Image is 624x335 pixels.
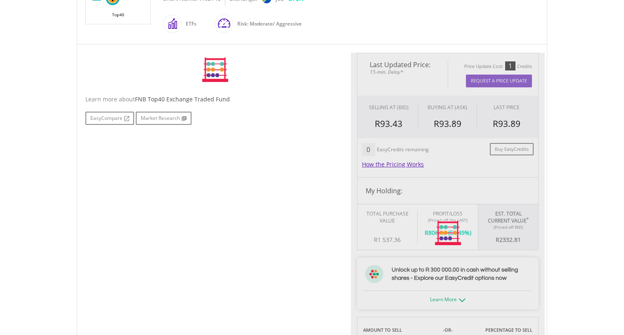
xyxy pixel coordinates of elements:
[182,14,196,34] div: ETFs
[85,95,345,103] div: Learn more about
[85,112,134,125] a: EasyCompare
[136,112,191,125] a: Market Research
[233,14,302,34] div: Risk: Moderate/ Aggressive
[135,95,230,103] span: FNB Top40 Exchange Traded Fund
